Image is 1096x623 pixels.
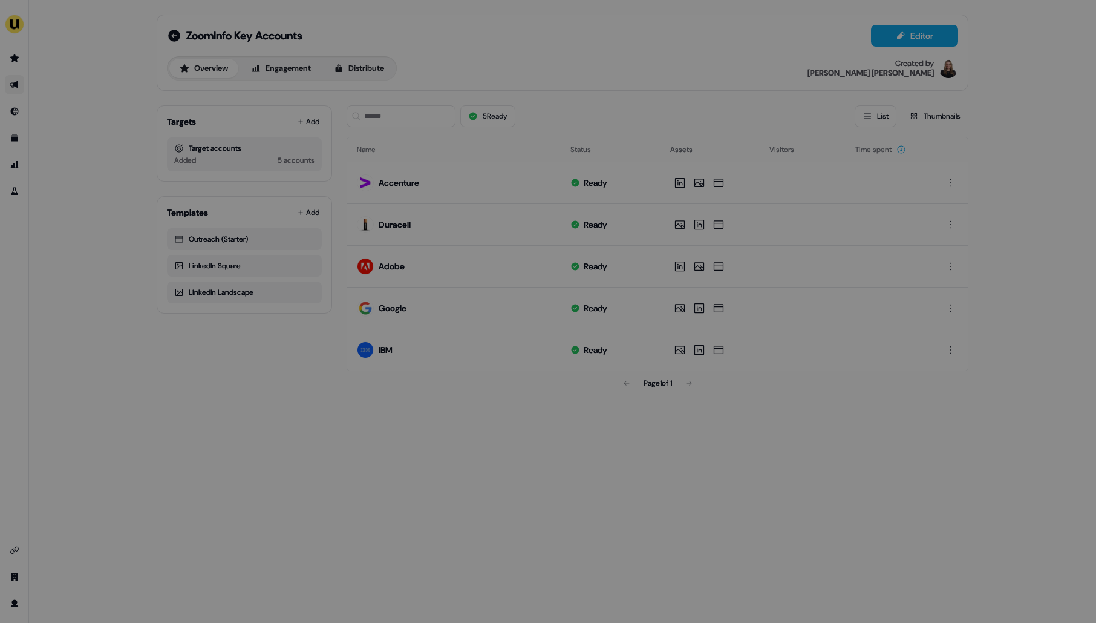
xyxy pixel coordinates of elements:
button: Add [295,204,322,221]
a: Go to prospects [5,48,24,68]
button: List [855,105,896,127]
div: IBM [379,344,393,356]
button: 5Ready [460,105,515,127]
a: Editor [871,31,958,44]
div: LinkedIn Landscape [174,286,315,298]
div: Accenture [379,177,419,189]
div: 5 accounts [278,154,315,166]
button: Visitors [769,139,809,160]
button: Status [570,139,605,160]
div: Ready [584,260,607,272]
a: Go to Inbound [5,102,24,121]
button: Name [357,139,390,160]
a: Go to outbound experience [5,75,24,94]
div: Target accounts [174,142,315,154]
div: Created by [895,59,934,68]
button: Editor [871,25,958,47]
div: Added [174,154,196,166]
div: Ready [584,344,607,356]
a: Go to profile [5,594,24,613]
a: Go to team [5,567,24,587]
div: LinkedIn Square [174,260,315,272]
button: Engagement [241,59,321,78]
div: Ready [584,177,607,189]
div: [PERSON_NAME] [PERSON_NAME] [807,68,934,78]
a: Go to experiments [5,182,24,201]
button: Overview [169,59,238,78]
th: Assets [661,137,760,162]
button: Distribute [324,59,394,78]
button: Time spent [855,139,906,160]
div: Google [379,302,406,314]
a: Go to templates [5,128,24,148]
div: Ready [584,302,607,314]
div: Targets [167,116,196,128]
span: ZoomInfo Key Accounts [186,28,302,43]
div: Ready [584,219,607,231]
img: Geneviève [939,59,958,78]
a: Go to integrations [5,541,24,560]
button: Add [295,113,322,130]
div: Templates [167,206,208,219]
div: Duracell [379,219,411,231]
div: Adobe [379,260,405,272]
button: Thumbnails [901,105,968,127]
a: Go to attribution [5,155,24,174]
div: Page 1 of 1 [644,377,672,389]
div: Outreach (Starter) [174,233,315,245]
